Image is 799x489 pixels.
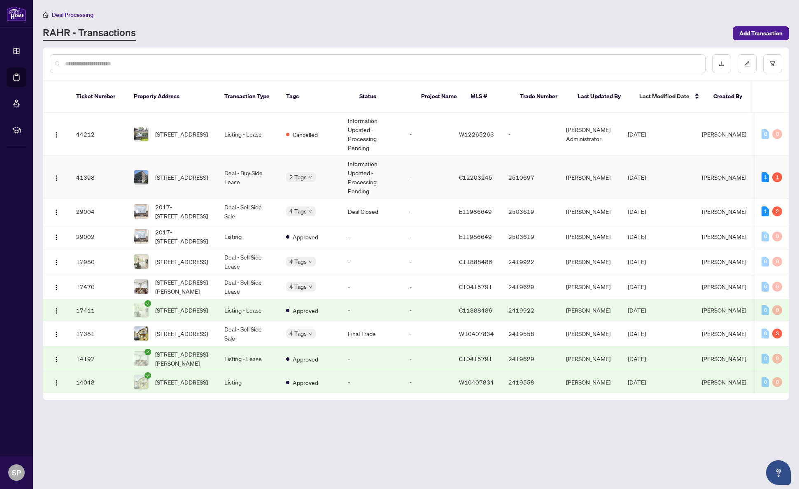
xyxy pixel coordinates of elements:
[628,283,646,290] span: [DATE]
[70,113,127,156] td: 44212
[155,306,208,315] span: [STREET_ADDRESS]
[459,130,494,138] span: W12265263
[459,233,492,240] span: E11986649
[628,258,646,265] span: [DATE]
[744,61,750,67] span: edit
[218,346,280,371] td: Listing - Lease
[739,27,783,40] span: Add Transaction
[341,199,403,224] td: Deal Closed
[43,26,136,41] a: RAHR - Transactions
[628,378,646,386] span: [DATE]
[762,329,769,338] div: 0
[559,371,621,393] td: [PERSON_NAME]
[53,356,60,363] img: Logo
[53,175,60,181] img: Logo
[559,113,621,156] td: [PERSON_NAME] Administrator
[707,81,756,113] th: Created By
[502,299,559,321] td: 2419922
[403,274,452,299] td: -
[218,299,280,321] td: Listing - Lease
[218,249,280,274] td: Deal - Sell Side Lease
[341,224,403,249] td: -
[127,81,218,113] th: Property Address
[134,170,148,184] img: thumbnail-img
[628,355,646,362] span: [DATE]
[633,81,707,113] th: Last Modified Date
[772,354,782,364] div: 0
[155,350,211,368] span: [STREET_ADDRESS][PERSON_NAME]
[50,255,63,268] button: Logo
[218,321,280,346] td: Deal - Sell Side Sale
[763,54,782,73] button: filter
[341,321,403,346] td: Final Trade
[702,378,746,386] span: [PERSON_NAME]
[50,127,63,141] button: Logo
[50,304,63,317] button: Logo
[293,355,318,364] span: Approved
[559,249,621,274] td: [PERSON_NAME]
[770,61,776,67] span: filter
[155,130,208,139] span: [STREET_ADDRESS]
[53,234,60,241] img: Logo
[559,199,621,224] td: [PERSON_NAME]
[70,199,127,224] td: 29004
[403,346,452,371] td: -
[134,255,148,269] img: thumbnail-img
[772,232,782,241] div: 0
[464,81,513,113] th: MLS #
[719,61,724,67] span: download
[628,174,646,181] span: [DATE]
[134,327,148,341] img: thumbnail-img
[459,258,492,265] span: C11888486
[502,199,559,224] td: 2503619
[403,299,452,321] td: -
[70,299,127,321] td: 17411
[134,229,148,243] img: thumbnail-img
[53,209,60,216] img: Logo
[502,156,559,199] td: 2510697
[403,156,452,199] td: -
[459,355,492,362] span: C10415791
[70,321,127,346] td: 17381
[502,346,559,371] td: 2419629
[772,129,782,139] div: 0
[289,172,307,182] span: 2 Tags
[308,331,312,336] span: down
[50,280,63,293] button: Logo
[403,113,452,156] td: -
[70,156,127,199] td: 41398
[559,346,621,371] td: [PERSON_NAME]
[50,375,63,389] button: Logo
[502,224,559,249] td: 2503619
[70,274,127,299] td: 17470
[762,172,769,182] div: 1
[155,329,208,338] span: [STREET_ADDRESS]
[766,460,791,485] button: Open asap
[155,257,208,266] span: [STREET_ADDRESS]
[559,321,621,346] td: [PERSON_NAME]
[772,257,782,267] div: 0
[459,378,494,386] span: W10407834
[134,280,148,294] img: thumbnail-img
[218,199,280,224] td: Deal - Sell Side Sale
[559,299,621,321] td: [PERSON_NAME]
[53,132,60,138] img: Logo
[289,206,307,216] span: 4 Tags
[134,204,148,218] img: thumbnail-img
[53,331,60,338] img: Logo
[308,175,312,179] span: down
[43,12,49,18] span: home
[70,346,127,371] td: 14197
[50,171,63,184] button: Logo
[341,113,403,156] td: Information Updated - Processing Pending
[639,92,690,101] span: Last Modified Date
[702,330,746,337] span: [PERSON_NAME]
[293,306,318,315] span: Approved
[70,224,127,249] td: 29002
[459,306,492,314] span: C11888486
[70,371,127,393] td: 14048
[218,113,280,156] td: Listing - Lease
[353,81,415,113] th: Status
[134,375,148,389] img: thumbnail-img
[403,199,452,224] td: -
